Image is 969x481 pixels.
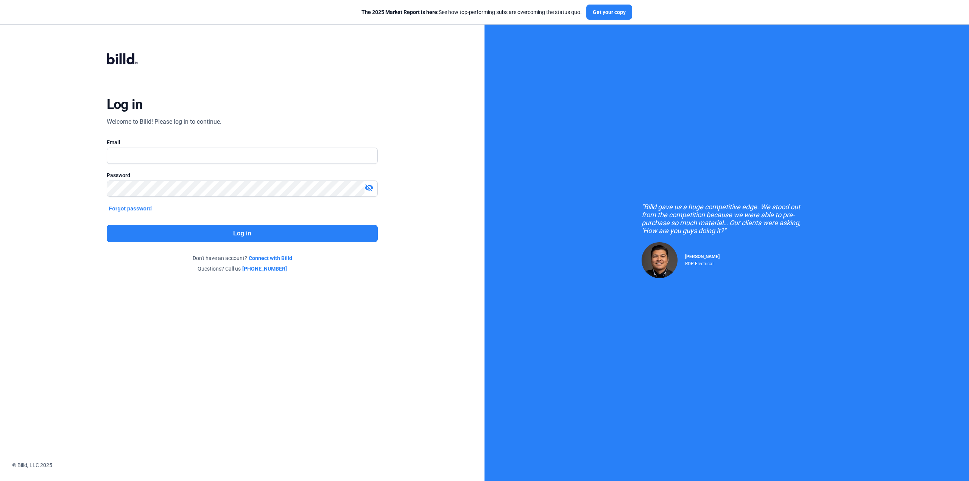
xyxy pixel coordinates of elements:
button: Forgot password [107,204,154,213]
button: Get your copy [586,5,632,20]
div: "Billd gave us a huge competitive edge. We stood out from the competition because we were able to... [642,203,812,235]
div: Email [107,139,378,146]
div: Questions? Call us [107,265,378,272]
div: Welcome to Billd! Please log in to continue. [107,117,221,126]
mat-icon: visibility_off [365,183,374,192]
span: The 2025 Market Report is here: [361,9,439,15]
a: Connect with Billd [249,254,292,262]
span: [PERSON_NAME] [685,254,720,259]
div: Log in [107,96,143,113]
div: Don't have an account? [107,254,378,262]
img: Raul Pacheco [642,242,678,278]
button: Log in [107,225,378,242]
div: See how top-performing subs are overcoming the status quo. [361,8,582,16]
a: [PHONE_NUMBER] [242,265,287,272]
div: RDP Electrical [685,259,720,266]
div: Password [107,171,378,179]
